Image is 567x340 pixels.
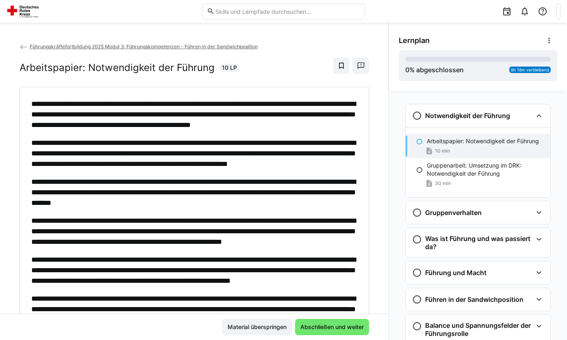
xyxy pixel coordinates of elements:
span: 8h 18m verbleibend [511,67,549,72]
button: Material überspringen [222,319,292,335]
span: 10 LP [222,64,237,72]
h3: Gruppenverhalten [425,209,482,217]
p: Arbeitspapier: Notwendigkeit der Führung [427,137,539,145]
p: Gruppenarbeit: Umsetzung im DRK: Notwendigkeit der Führung [427,161,544,178]
a: Führungskräftefortbildung 2025 Modul 3: Führungskompetenzen - Führen in der Sandwichposition [20,43,258,49]
span: 10 min [435,148,450,154]
h3: Führen in der Sandwichposition [425,295,524,303]
h3: Führung und Macht [425,269,487,277]
input: Skills und Lernpfade durchsuchen… [215,8,360,15]
h3: Notwendigkeit der Führung [425,112,510,120]
span: Führungskräftefortbildung 2025 Modul 3: Führungskompetenzen - Führen in der Sandwichposition [30,43,258,49]
h2: Arbeitspapier: Notwendigkeit der Führung [20,62,215,74]
span: 0 [405,66,409,74]
button: Abschließen und weiter [295,319,369,335]
h3: Balance und Spannungsfelder der Führungsrolle [425,321,532,338]
span: Abschließen und weiter [299,323,365,331]
span: 30 min [435,180,451,187]
h3: Was ist Führung und was passiert da? [425,235,532,251]
div: % abgeschlossen [405,65,464,75]
span: Lernplan [399,36,430,45]
span: Material überspringen [226,323,288,331]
